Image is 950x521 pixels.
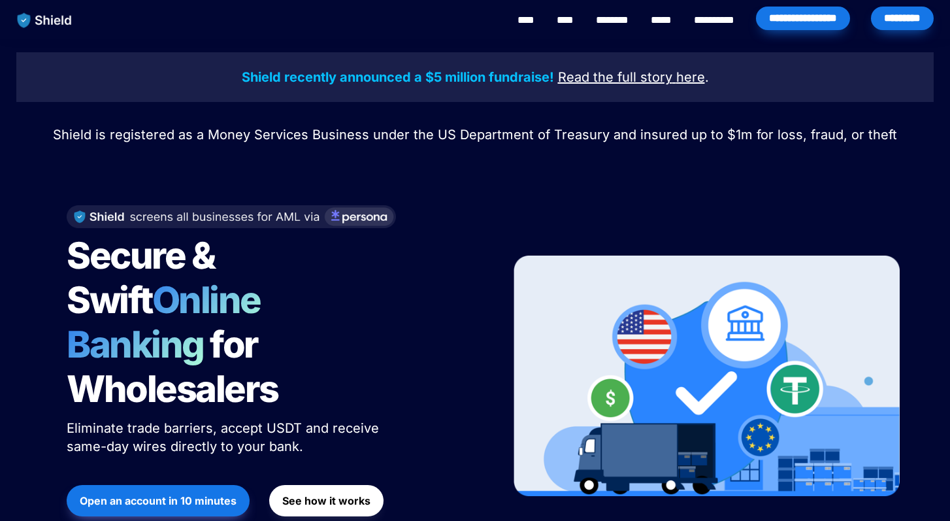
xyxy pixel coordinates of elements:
span: Eliminate trade barriers, accept USDT and receive same-day wires directly to your bank. [67,420,383,454]
button: See how it works [269,485,384,516]
span: Online Banking [67,278,274,367]
u: here [676,69,705,85]
span: Shield is registered as a Money Services Business under the US Department of Treasury and insured... [53,127,897,143]
strong: Shield recently announced a $5 million fundraise! [242,69,554,85]
span: for Wholesalers [67,322,278,411]
u: Read the full story [558,69,672,85]
span: Secure & Swift [67,233,221,322]
button: Open an account in 10 minutes [67,485,250,516]
span: . [705,69,709,85]
img: website logo [11,7,78,34]
strong: Open an account in 10 minutes [80,494,237,507]
strong: See how it works [282,494,370,507]
a: here [676,71,705,84]
a: Read the full story [558,71,672,84]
